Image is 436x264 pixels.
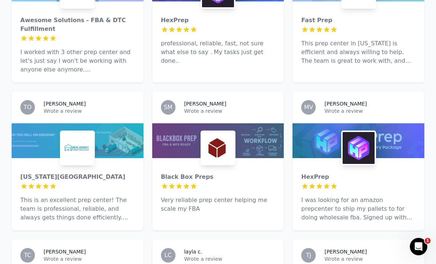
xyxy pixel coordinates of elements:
span: 1 [425,238,431,244]
h3: [PERSON_NAME] [324,100,367,107]
a: SM[PERSON_NAME]Wrote a reviewBlack Box PrepsBlack Box PrepsVery reliable prep center helping me s... [152,91,284,231]
p: Very reliable prep center helping me scale my FBA [161,196,275,213]
img: New Jersey Prep Center [61,132,93,164]
p: This prep center in [US_STATE] is efficient and always willing to help. The team is great to work... [301,39,416,65]
div: Fast Prep [301,16,416,25]
a: TO[PERSON_NAME]Wrote a reviewNew Jersey Prep Center[US_STATE][GEOGRAPHIC_DATA]This is an excellen... [12,91,144,231]
p: Wrote a review [184,107,275,115]
span: TC [24,252,31,258]
div: Black Box Preps [161,173,275,181]
div: Awesome Solutions - FBA & DTC Fulfillment [20,16,135,33]
img: Black Box Preps [202,132,234,164]
img: HexPrep [343,132,375,164]
h3: [PERSON_NAME] [44,100,86,107]
p: Wrote a review [184,255,275,263]
p: This is an excellent prep center! The team is professional, reliable, and always gets things done... [20,196,135,222]
h3: [PERSON_NAME] [184,100,226,107]
h3: [PERSON_NAME] [324,248,367,255]
span: SM [164,104,173,110]
div: HexPrep [301,173,416,181]
p: I was looking for an amazon prepcenter to ship my pallets to for doing wholesale fba. Signed up w... [301,196,416,222]
p: Wrote a review [44,107,135,115]
p: Wrote a review [44,255,135,263]
a: MV[PERSON_NAME]Wrote a reviewHexPrepHexPrepI was looking for an amazon prepcenter to ship my pall... [292,91,424,231]
span: MV [304,104,313,110]
span: LC [165,252,172,258]
p: Wrote a review [324,107,416,115]
div: HexPrep [161,16,275,25]
span: TJ [306,252,311,258]
p: professional, reliable, fast, not sure what else to say . My tasks just get done.. [161,39,275,65]
div: [US_STATE][GEOGRAPHIC_DATA] [20,173,135,181]
p: Wrote a review [324,255,416,263]
iframe: Intercom live chat [410,238,427,255]
h3: [PERSON_NAME] [44,248,86,255]
p: I worked with 3 other prep center and let's just say I won't be working with anyone else anymore.... [20,48,135,74]
h3: layla c. [184,248,202,255]
span: TO [24,104,32,110]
